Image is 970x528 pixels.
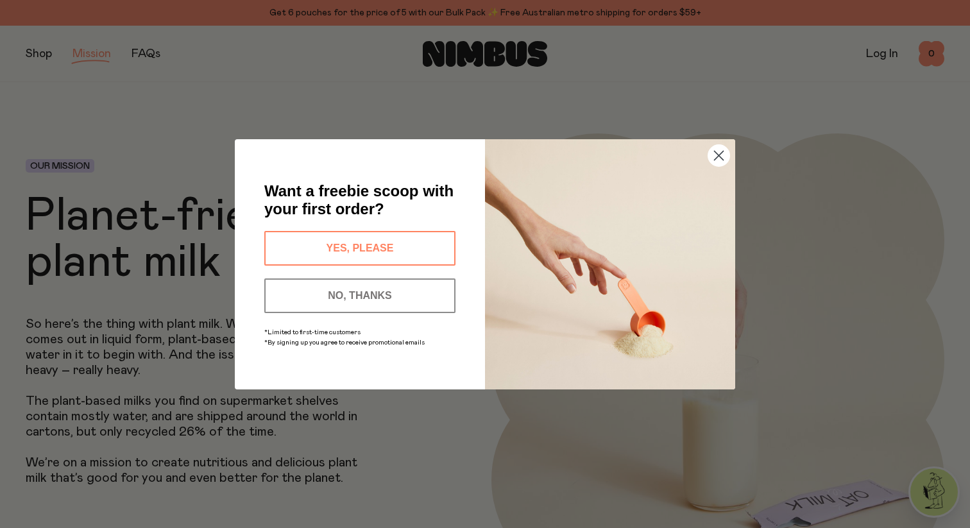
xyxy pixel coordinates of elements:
[485,139,735,389] img: c0d45117-8e62-4a02-9742-374a5db49d45.jpeg
[708,144,730,167] button: Close dialog
[264,329,361,336] span: *Limited to first-time customers
[264,231,455,266] button: YES, PLEASE
[264,339,425,346] span: *By signing up you agree to receive promotional emails
[264,278,455,313] button: NO, THANKS
[264,182,454,217] span: Want a freebie scoop with your first order?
